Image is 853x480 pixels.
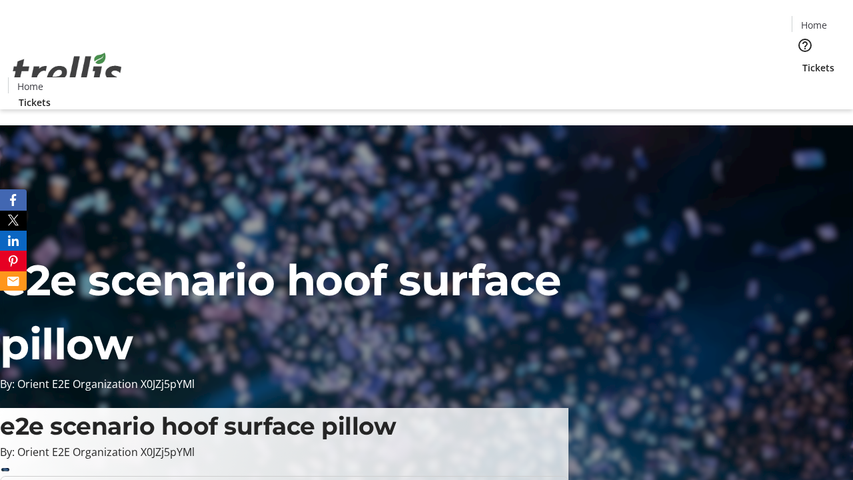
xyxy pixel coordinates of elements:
[792,32,818,59] button: Help
[802,61,834,75] span: Tickets
[17,79,43,93] span: Home
[8,38,127,105] img: Orient E2E Organization X0JZj5pYMl's Logo
[792,18,835,32] a: Home
[792,61,845,75] a: Tickets
[8,95,61,109] a: Tickets
[792,75,818,101] button: Cart
[801,18,827,32] span: Home
[19,95,51,109] span: Tickets
[9,79,51,93] a: Home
